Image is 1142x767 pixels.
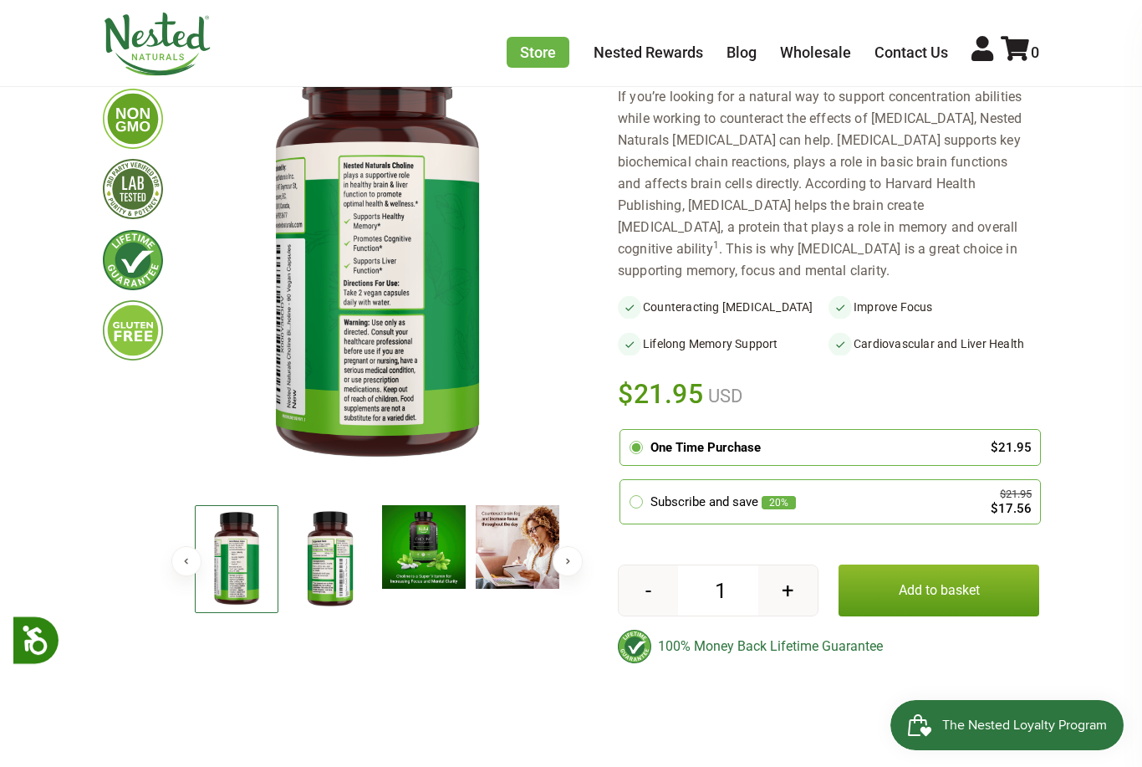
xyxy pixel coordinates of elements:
img: badge-lifetimeguarantee-color.svg [618,630,651,663]
img: Choline Bitartrate [382,505,466,589]
a: Blog [726,43,757,61]
a: Nested Rewards [594,43,703,61]
a: Contact Us [874,43,948,61]
img: glutenfree [103,300,163,360]
img: gmofree [103,89,163,149]
img: Choline Bitartrate [476,505,559,589]
a: Wholesale [780,43,851,61]
img: lifetimeguarantee [103,230,163,290]
span: USD [704,386,742,407]
span: $21.95 [618,376,704,412]
button: Previous [171,546,201,576]
img: Nested Naturals [103,13,212,76]
button: + [758,565,818,616]
img: Choline Bitartrate [195,505,278,613]
li: Cardiovascular and Liver Health [828,332,1039,355]
sup: 1 [713,239,719,251]
a: 0 [1001,43,1039,61]
div: 100% Money Back Lifetime Guarantee [618,630,1039,663]
button: Add to basket [839,565,1039,616]
span: 0 [1031,43,1039,61]
img: Choline Bitartrate [288,505,372,614]
a: Store [507,37,569,68]
div: If you’re looking for a natural way to support concentration abilities while working to counterac... [618,86,1039,282]
li: Lifelong Memory Support [618,332,828,355]
li: Counteracting [MEDICAL_DATA] [618,295,828,319]
button: Next [553,546,583,576]
li: Improve Focus [828,295,1039,319]
img: thirdpartytested [103,159,163,219]
img: Choline Bitartrate [190,4,564,491]
iframe: Button to open loyalty program pop-up [890,700,1125,750]
button: - [619,565,678,616]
